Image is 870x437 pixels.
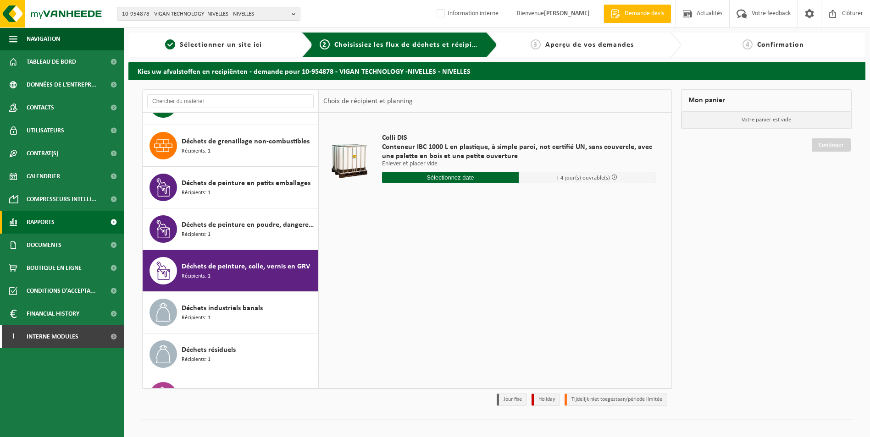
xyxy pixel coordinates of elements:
[382,172,519,183] input: Sélectionnez date
[182,178,310,189] span: Déchets de peinture en petits emballages
[182,147,211,156] span: Récipients: 1
[556,175,610,181] span: + 4 jour(s) ouvrable(s)
[182,261,310,272] span: Déchets de peinture, colle, vernis en GRV
[435,7,499,21] label: Information interne
[143,292,318,333] button: Déchets industriels banals Récipients: 1
[133,39,294,50] a: 1Sélectionner un site ici
[544,10,590,17] strong: [PERSON_NAME]
[382,142,656,161] span: Conteneur IBC 1000 L en plastique, à simple paroi, not certifié UN, sans couvercle, avec une pale...
[27,211,55,234] span: Rapports
[182,386,316,397] span: Déchets souillés par différents déchets dangereux
[497,393,527,406] li: Jour fixe
[27,142,58,165] span: Contrat(s)
[622,9,666,18] span: Demande devis
[27,27,60,50] span: Navigation
[27,73,97,96] span: Données de l'entrepr...
[182,314,211,322] span: Récipients: 1
[182,272,211,281] span: Récipients: 1
[532,393,560,406] li: Holiday
[27,279,96,302] span: Conditions d'accepta...
[682,111,851,129] p: Votre panier est vide
[143,375,318,417] button: Déchets souillés par différents déchets dangereux
[27,325,78,348] span: Interne modules
[27,96,54,119] span: Contacts
[147,94,314,108] input: Chercher du matériel
[27,257,82,279] span: Boutique en ligne
[143,333,318,375] button: Déchets résiduels Récipients: 1
[182,344,236,355] span: Déchets résiduels
[122,7,288,21] span: 10-954878 - VIGAN TECHNOLOGY -NIVELLES - NIVELLES
[382,161,656,167] p: Enlever et placer vide
[9,325,17,348] span: I
[320,39,330,49] span: 2
[757,41,804,49] span: Confirmation
[182,303,263,314] span: Déchets industriels banals
[743,39,753,49] span: 4
[27,188,97,211] span: Compresseurs intelli...
[182,219,316,230] span: Déchets de peinture en poudre, dangereux
[545,41,634,49] span: Aperçu de vos demandes
[681,89,852,111] div: Mon panier
[27,234,61,257] span: Documents
[812,138,851,152] a: Continuer
[143,208,318,250] button: Déchets de peinture en poudre, dangereux Récipients: 1
[165,39,175,49] span: 1
[180,41,262,49] span: Sélectionner un site ici
[182,355,211,364] span: Récipients: 1
[531,39,541,49] span: 3
[382,133,656,142] span: Colli DIS
[319,90,417,113] div: Choix de récipient et planning
[182,189,211,197] span: Récipients: 1
[565,393,667,406] li: Tijdelijk niet toegestaan/période limitée
[182,136,310,147] span: Déchets de grenaillage non-combustibles
[182,230,211,239] span: Récipients: 1
[143,167,318,208] button: Déchets de peinture en petits emballages Récipients: 1
[128,62,865,80] h2: Kies uw afvalstoffen en recipiënten - demande pour 10-954878 - VIGAN TECHNOLOGY -NIVELLES - NIVELLES
[117,7,300,21] button: 10-954878 - VIGAN TECHNOLOGY -NIVELLES - NIVELLES
[27,50,76,73] span: Tableau de bord
[143,250,318,292] button: Déchets de peinture, colle, vernis en GRV Récipients: 1
[604,5,671,23] a: Demande devis
[27,302,79,325] span: Financial History
[143,125,318,167] button: Déchets de grenaillage non-combustibles Récipients: 1
[27,119,64,142] span: Utilisateurs
[334,41,487,49] span: Choisissiez les flux de déchets et récipients
[27,165,60,188] span: Calendrier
